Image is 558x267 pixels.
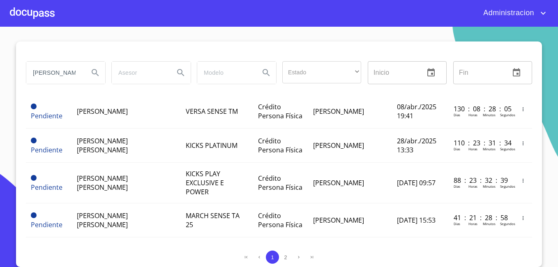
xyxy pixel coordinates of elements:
[31,138,37,143] span: Pendiente
[171,63,191,83] button: Search
[500,184,515,189] p: Segundos
[313,141,364,150] span: [PERSON_NAME]
[397,136,436,154] span: 28/abr./2025 13:33
[31,175,37,181] span: Pendiente
[77,136,128,154] span: [PERSON_NAME] [PERSON_NAME]
[85,63,105,83] button: Search
[483,147,496,151] p: Minutos
[31,183,62,192] span: Pendiente
[483,221,496,226] p: Minutos
[186,107,238,116] span: VERSA SENSE TM
[31,145,62,154] span: Pendiente
[31,220,62,229] span: Pendiente
[77,174,128,192] span: [PERSON_NAME] [PERSON_NAME]
[313,216,364,225] span: [PERSON_NAME]
[313,178,364,187] span: [PERSON_NAME]
[454,138,509,147] p: 110 : 23 : 31 : 34
[279,251,292,264] button: 2
[454,184,460,189] p: Dias
[112,62,168,84] input: search
[258,136,302,154] span: Crédito Persona Física
[77,107,128,116] span: [PERSON_NAME]
[197,62,253,84] input: search
[271,254,274,260] span: 1
[31,111,62,120] span: Pendiente
[468,113,477,117] p: Horas
[483,184,496,189] p: Minutos
[186,141,237,150] span: KICKS PLATINUM
[397,102,436,120] span: 08/abr./2025 19:41
[454,104,509,113] p: 130 : 08 : 28 : 05
[500,221,515,226] p: Segundos
[483,113,496,117] p: Minutos
[266,251,279,264] button: 1
[284,254,287,260] span: 2
[258,102,302,120] span: Crédito Persona Física
[258,211,302,229] span: Crédito Persona Física
[258,174,302,192] span: Crédito Persona Física
[454,113,460,117] p: Dias
[454,176,509,185] p: 88 : 23 : 32 : 39
[186,169,224,196] span: KICKS PLAY EXCLUSIVE E POWER
[397,178,436,187] span: [DATE] 09:57
[397,216,436,225] span: [DATE] 15:53
[313,107,364,116] span: [PERSON_NAME]
[31,104,37,109] span: Pendiente
[468,184,477,189] p: Horas
[468,221,477,226] p: Horas
[454,213,509,222] p: 41 : 21 : 28 : 58
[477,7,548,20] button: account of current user
[500,147,515,151] p: Segundos
[26,62,82,84] input: search
[477,7,538,20] span: Administracion
[256,63,276,83] button: Search
[31,212,37,218] span: Pendiente
[468,147,477,151] p: Horas
[454,221,460,226] p: Dias
[186,211,240,229] span: MARCH SENSE TA 25
[454,147,460,151] p: Dias
[77,211,128,229] span: [PERSON_NAME] [PERSON_NAME]
[282,61,361,83] div: ​
[500,113,515,117] p: Segundos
